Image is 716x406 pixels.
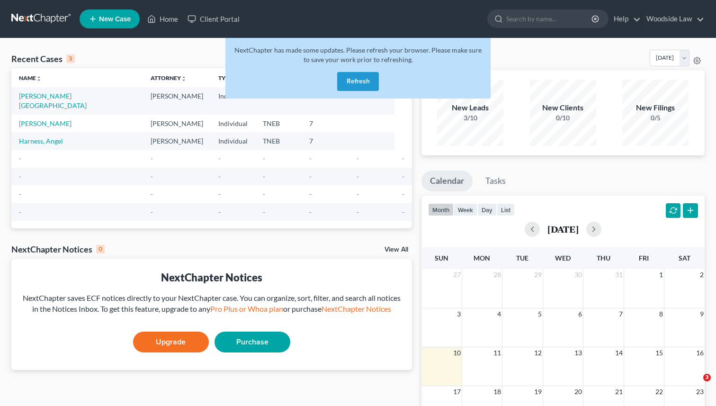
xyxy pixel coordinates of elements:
[309,172,312,180] span: -
[151,172,153,180] span: -
[19,270,404,285] div: NextChapter Notices
[609,10,641,27] a: Help
[573,347,583,359] span: 13
[684,374,707,397] iframe: Intercom live chat
[181,76,187,81] i: unfold_more
[309,154,312,162] span: -
[385,246,408,253] a: View All
[622,113,689,123] div: 0/5
[143,132,211,150] td: [PERSON_NAME]
[402,154,404,162] span: -
[263,190,265,198] span: -
[218,154,221,162] span: -
[421,171,473,191] a: Calendar
[143,10,183,27] a: Home
[456,308,462,320] span: 3
[36,76,42,81] i: unfold_more
[695,347,705,359] span: 16
[497,203,515,216] button: list
[322,304,391,313] a: NextChapter Notices
[547,224,579,234] h2: [DATE]
[699,308,705,320] span: 9
[614,347,624,359] span: 14
[218,190,221,198] span: -
[452,386,462,397] span: 17
[573,386,583,397] span: 20
[642,10,704,27] a: Woodside Law
[143,87,211,114] td: [PERSON_NAME]
[218,208,221,216] span: -
[263,208,265,216] span: -
[302,115,349,132] td: 7
[337,72,379,91] button: Refresh
[437,113,503,123] div: 3/10
[357,190,359,198] span: -
[654,386,664,397] span: 22
[210,304,283,313] a: Pro Plus or Whoa plan
[218,74,238,81] a: Typeunfold_more
[577,308,583,320] span: 6
[622,102,689,113] div: New Filings
[516,254,528,262] span: Tue
[151,208,153,216] span: -
[454,203,477,216] button: week
[99,16,131,23] span: New Case
[11,53,75,64] div: Recent Cases
[533,386,543,397] span: 19
[496,308,502,320] span: 4
[19,74,42,81] a: Nameunfold_more
[703,374,711,381] span: 3
[492,347,502,359] span: 11
[492,386,502,397] span: 18
[573,269,583,280] span: 30
[555,254,571,262] span: Wed
[533,269,543,280] span: 29
[143,115,211,132] td: [PERSON_NAME]
[357,154,359,162] span: -
[699,269,705,280] span: 2
[263,154,265,162] span: -
[357,172,359,180] span: -
[133,332,209,352] a: Upgrade
[357,208,359,216] span: -
[234,46,482,63] span: NextChapter has made some updates. Please refresh your browser. Please make sure to save your wor...
[302,132,349,150] td: 7
[96,245,105,253] div: 0
[183,10,244,27] a: Client Portal
[215,332,290,352] a: Purchase
[506,10,593,27] input: Search by name...
[402,172,404,180] span: -
[151,190,153,198] span: -
[19,172,21,180] span: -
[19,92,87,109] a: [PERSON_NAME][GEOGRAPHIC_DATA]
[402,208,404,216] span: -
[658,269,664,280] span: 1
[435,254,448,262] span: Sun
[19,119,72,127] a: [PERSON_NAME]
[309,190,312,198] span: -
[452,347,462,359] span: 10
[618,308,624,320] span: 7
[255,132,302,150] td: TNEB
[428,203,454,216] button: month
[492,269,502,280] span: 28
[437,102,503,113] div: New Leads
[654,347,664,359] span: 15
[477,171,514,191] a: Tasks
[218,172,221,180] span: -
[679,254,690,262] span: Sat
[151,154,153,162] span: -
[614,269,624,280] span: 31
[452,269,462,280] span: 27
[537,308,543,320] span: 5
[66,54,75,63] div: 3
[477,203,497,216] button: day
[211,132,255,150] td: Individual
[614,386,624,397] span: 21
[11,244,105,255] div: NextChapter Notices
[639,254,649,262] span: Fri
[151,74,187,81] a: Attorneyunfold_more
[597,254,610,262] span: Thu
[309,208,312,216] span: -
[19,208,21,216] span: -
